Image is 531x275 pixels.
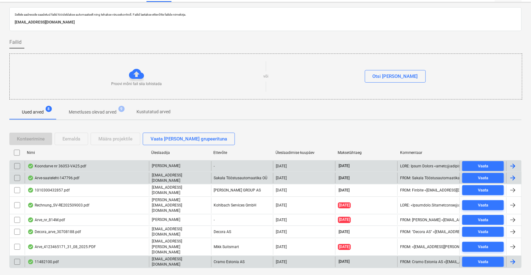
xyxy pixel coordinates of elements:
div: Vaata [478,187,488,194]
div: Vaata [478,243,488,251]
div: Arve_4123465171_31_08_2025.PDF [27,244,96,249]
p: Menetluses olevad arved [69,109,117,115]
div: [DATE] [276,245,287,249]
p: [EMAIL_ADDRESS][PERSON_NAME][DOMAIN_NAME] [152,239,209,255]
span: [DATE] [338,217,351,223]
span: [DATE] [338,244,351,250]
button: Vaata [462,161,504,171]
div: 1010300432857.pdf [27,188,70,193]
button: Otsi [PERSON_NAME] [365,70,426,83]
div: [DATE] [276,176,287,180]
button: Vaata [462,173,504,183]
p: Sellele aadressile saadetud failid töödeldakse automaatselt ning tehakse viirusekontroll. Failid ... [15,13,516,17]
div: Arve_nr_814M.pdf [27,217,65,222]
div: [DATE] [276,218,287,222]
div: Üleslaadija [151,150,208,155]
div: Koondarve nr 36053-VA25.pdf [27,164,86,169]
p: [EMAIL_ADDRESS][DOMAIN_NAME] [152,227,209,237]
p: [EMAIL_ADDRESS][DOMAIN_NAME] [152,173,209,183]
div: Proovi mõni fail siia lohistadavõiOtsi [PERSON_NAME] [9,53,522,99]
div: Sakala Tööstusautomaatika OÜ [211,173,273,183]
div: [DATE] [276,230,287,234]
span: 9 [118,106,125,112]
span: [DATE] [338,229,350,235]
div: Arve-saateleht-147796.pdf [27,176,79,181]
div: Andmed failist loetud [27,188,34,193]
button: Vaata [PERSON_NAME] grupeerituna [143,133,235,145]
div: Vaata [478,228,488,236]
div: Andmed failist loetud [27,259,34,264]
button: Vaata [462,257,504,267]
p: või [263,74,268,79]
div: Kohlbach Services GmbH [211,197,273,213]
div: Üleslaadimise kuupäev [276,150,333,155]
div: [DATE] [276,164,287,168]
div: Andmed failist loetud [27,229,34,234]
p: [PERSON_NAME] [152,163,180,169]
div: [DATE] [276,188,287,192]
div: - [211,161,273,171]
div: Ettevõte [213,150,270,155]
button: Vaata [462,200,504,210]
div: - [211,215,273,225]
span: [DATE] [338,176,350,181]
div: Vaata [478,163,488,170]
p: [EMAIL_ADDRESS][DOMAIN_NAME] [15,19,516,26]
div: Kommentaar [400,150,457,155]
p: [EMAIL_ADDRESS][DOMAIN_NAME] [152,257,209,267]
button: Vaata [462,215,504,225]
div: Vaata [478,258,488,266]
div: Vaata [478,202,488,209]
p: [PERSON_NAME][EMAIL_ADDRESS][DOMAIN_NAME] [152,197,209,213]
div: [DATE] [276,203,287,207]
span: [DATE] [338,259,350,264]
div: 11482100.pdf [27,259,59,264]
span: [DATE] [338,202,351,208]
div: Andmed failist loetud [27,176,34,181]
p: [EMAIL_ADDRESS][DOMAIN_NAME] [152,185,209,196]
p: [PERSON_NAME] [152,217,180,222]
div: Maksetähtaeg [338,150,395,155]
p: Uued arved [22,109,44,115]
div: Vaata [PERSON_NAME] grupeerituna [151,135,227,143]
div: Andmed failist loetud [27,164,34,169]
div: Andmed failist loetud [27,203,34,208]
div: Otsi [PERSON_NAME] [373,72,418,80]
div: Decora AS [211,227,273,237]
span: 8 [46,106,52,112]
div: Nimi [27,150,146,155]
div: Andmed failist loetud [27,244,34,249]
p: Kustutatud arved [136,109,171,115]
span: Failid [9,38,22,46]
div: Vaata [478,216,488,224]
div: Rechnung_SV-RE202509003.pdf [27,203,89,208]
div: [DATE] [276,260,287,264]
div: Cramo Estonia AS [211,257,273,267]
button: Vaata [462,227,504,237]
div: Mikk Suitsmart [211,239,273,255]
button: Vaata [462,242,504,252]
div: Vaata [478,175,488,182]
div: Decora_arve_30708188.pdf [27,229,81,234]
div: Andmed failist loetud [27,217,34,222]
span: [DATE] [338,188,350,193]
div: [PERSON_NAME] GROUP AS [211,185,273,196]
span: [DATE] [338,163,350,169]
button: Vaata [462,185,504,195]
p: Proovi mõni fail siia lohistada [111,81,162,87]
